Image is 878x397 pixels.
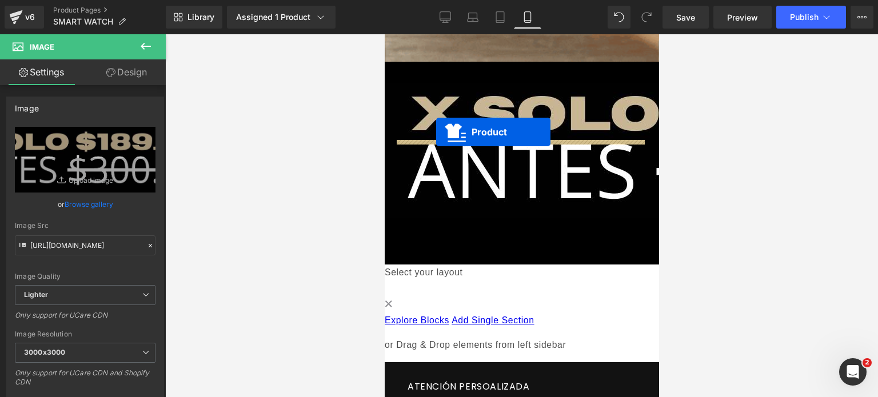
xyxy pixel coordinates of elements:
[15,368,155,394] div: Only support for UCare CDN and Shopify CDN
[187,12,214,22] span: Library
[608,6,630,29] button: Undo
[432,6,459,29] a: Desktop
[15,235,155,255] input: Link
[24,348,65,356] b: 3000x3000
[15,330,155,338] div: Image Resolution
[166,6,222,29] a: New Library
[839,358,867,386] iframe: Intercom live chat
[15,272,155,280] div: Image Quality
[30,42,54,51] span: Image
[851,6,873,29] button: More
[863,358,872,367] span: 2
[85,59,168,85] a: Design
[15,311,155,327] div: Only support for UCare CDN
[5,6,44,29] a: v6
[23,10,37,25] div: v6
[790,13,819,22] span: Publish
[15,222,155,230] div: Image Src
[236,11,326,23] div: Assigned 1 Product
[15,97,39,113] div: Image
[53,17,113,26] span: SMART WATCH
[15,198,155,210] div: or
[23,347,252,359] h2: ATENCIÓN PERSOALIZADA
[776,6,846,29] button: Publish
[635,6,658,29] button: Redo
[53,6,166,15] a: Product Pages
[713,6,772,29] a: Preview
[67,281,149,291] a: Add Single Section
[727,11,758,23] span: Preview
[514,6,541,29] a: Mobile
[65,194,113,214] a: Browse gallery
[459,6,486,29] a: Laptop
[24,290,48,299] b: Lighter
[676,11,695,23] span: Save
[486,6,514,29] a: Tablet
